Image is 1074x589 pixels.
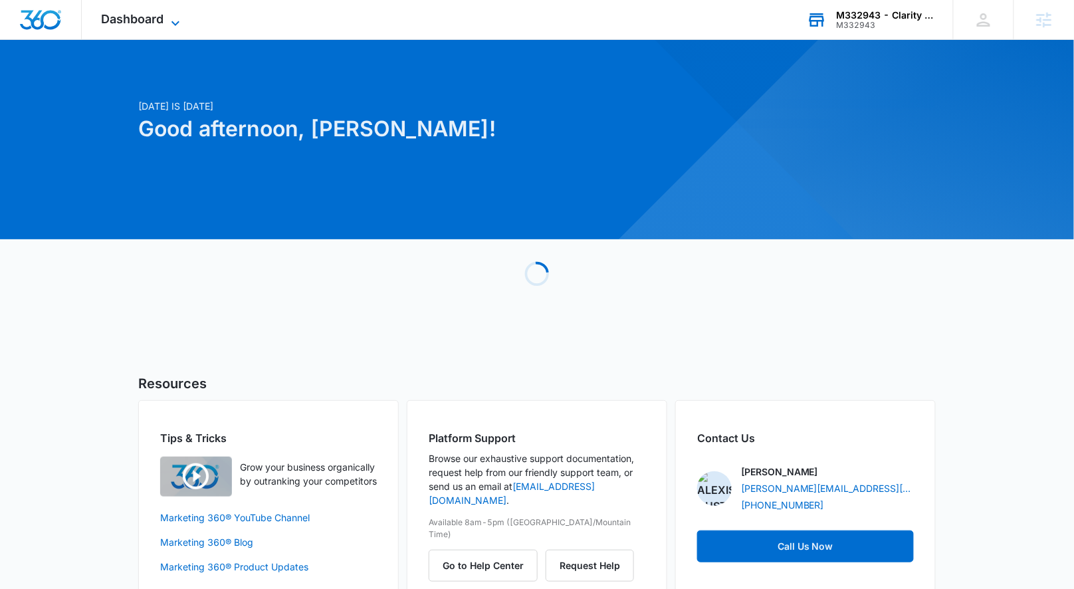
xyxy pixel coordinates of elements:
div: Domain: [DOMAIN_NAME] [35,35,146,45]
div: v 4.0.25 [37,21,65,32]
a: Marketing 360® Blog [160,535,377,549]
p: Browse our exhaustive support documentation, request help from our friendly support team, or send... [429,451,645,507]
div: account name [837,10,934,21]
span: Dashboard [102,12,164,26]
img: logo_orange.svg [21,21,32,32]
img: website_grey.svg [21,35,32,45]
div: account id [837,21,934,30]
p: [DATE] is [DATE] [138,99,665,113]
img: Quick Overview Video [160,457,232,497]
button: Request Help [546,550,634,582]
div: Domain Overview [51,78,119,87]
p: [PERSON_NAME] [741,465,818,479]
button: Go to Help Center [429,550,538,582]
img: Alexis Austere [697,471,732,506]
h2: Contact Us [697,430,914,446]
a: [PERSON_NAME][EMAIL_ADDRESS][DOMAIN_NAME] [741,481,914,495]
img: tab_domain_overview_orange.svg [36,77,47,88]
a: Marketing 360® Product Updates [160,560,377,574]
div: Keywords by Traffic [147,78,224,87]
a: Request Help [546,560,634,571]
p: Grow your business organically by outranking your competitors [240,460,377,488]
h1: Good afternoon, [PERSON_NAME]! [138,113,665,145]
p: Available 8am-5pm ([GEOGRAPHIC_DATA]/Mountain Time) [429,517,645,540]
a: Marketing 360® YouTube Channel [160,511,377,525]
h2: Tips & Tricks [160,430,377,446]
h5: Resources [138,374,936,394]
img: tab_keywords_by_traffic_grey.svg [132,77,143,88]
a: Call Us Now [697,530,914,562]
h2: Platform Support [429,430,645,446]
a: Go to Help Center [429,560,546,571]
a: [PHONE_NUMBER] [741,498,824,512]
